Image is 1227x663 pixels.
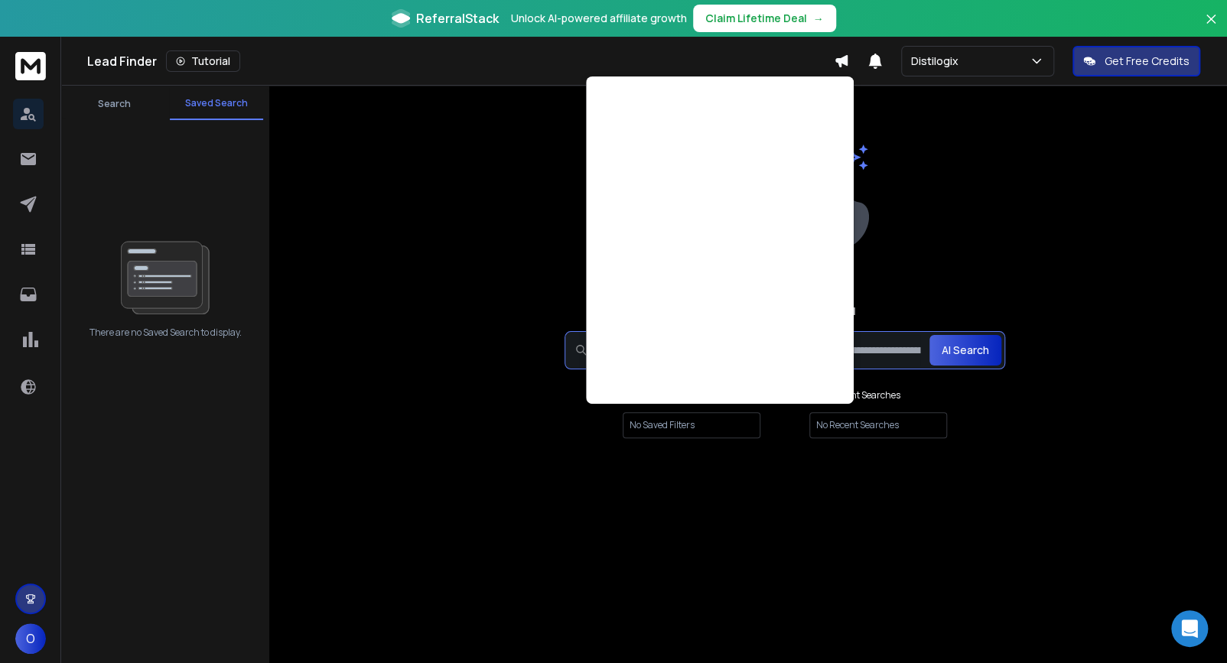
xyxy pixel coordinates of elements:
[166,50,240,72] button: Tutorial
[15,623,46,654] button: O
[911,54,965,69] p: Distilogix
[416,9,499,28] span: ReferralStack
[170,88,263,120] button: Saved Search
[87,50,834,72] div: Lead Finder
[1072,46,1200,76] button: Get Free Credits
[831,389,900,401] p: Recent Searches
[90,327,242,339] p: There are no Saved Search to display.
[693,5,836,32] button: Claim Lifetime Deal→
[929,335,1001,366] button: AI Search
[623,412,760,438] p: No Saved Filters
[809,412,947,438] p: No Recent Searches
[813,11,824,26] span: →
[1201,9,1221,46] button: Close banner
[1105,54,1190,69] p: Get Free Credits
[67,89,161,119] button: Search
[1171,610,1208,647] div: Open Intercom Messenger
[511,11,687,26] p: Unlock AI-powered affiliate growth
